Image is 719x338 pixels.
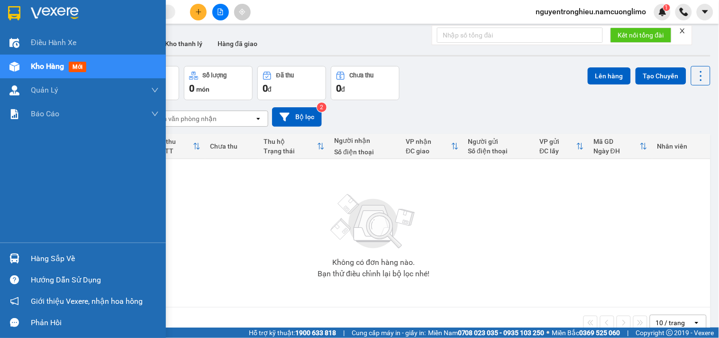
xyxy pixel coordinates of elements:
[264,147,318,155] div: Trạng thái
[249,328,336,338] span: Hỗ trợ kỹ thuật:
[196,85,209,93] span: món
[264,138,318,145] div: Thu hộ
[8,6,20,20] img: logo-vxr
[255,115,262,122] svg: open
[657,142,705,150] div: Nhân viên
[317,103,327,112] sup: 2
[458,329,545,337] strong: 0708 023 035 - 0935 103 250
[680,8,688,16] img: phone-icon
[318,270,429,278] div: Bạn thử điều chỉnh lại bộ lọc nhé!
[468,147,530,155] div: Số điện thoại
[697,4,713,20] button: caret-down
[588,67,631,84] button: Lên hàng
[156,147,193,155] div: HTTT
[406,138,451,145] div: VP nhận
[528,6,654,18] span: nguyentronghieu.namcuonglimo
[210,142,255,150] div: Chưa thu
[195,9,202,15] span: plus
[666,329,673,336] span: copyright
[31,316,159,330] div: Phản hồi
[428,328,545,338] span: Miền Nam
[540,147,577,155] div: ĐC lấy
[326,188,421,255] img: svg+xml;base64,PHN2ZyBjbGFzcz0ibGlzdC1wbHVnX19zdmciIHhtbG5zPSJodHRwOi8vd3d3LnczLm9yZy8yMDAwL3N2Zy...
[217,9,224,15] span: file-add
[276,72,294,79] div: Đã thu
[31,252,159,266] div: Hàng sắp về
[31,84,58,96] span: Quản Lý
[331,66,400,100] button: Chưa thu0đ
[593,138,640,145] div: Mã GD
[210,32,265,55] button: Hàng đã giao
[151,114,217,123] div: Chọn văn phòng nhận
[234,4,251,20] button: aim
[257,66,326,100] button: Đã thu0đ
[156,138,193,145] div: Đã thu
[341,85,345,93] span: đ
[535,134,589,159] th: Toggle SortBy
[401,134,463,159] th: Toggle SortBy
[239,9,246,15] span: aim
[350,72,374,79] div: Chưa thu
[272,107,322,127] button: Bộ lọc
[665,4,668,11] span: 1
[589,134,652,159] th: Toggle SortBy
[406,147,451,155] div: ĐC giao
[679,28,686,34] span: close
[468,138,530,145] div: Người gửi
[189,83,194,94] span: 0
[157,32,210,55] button: Kho thanh lý
[664,4,670,11] sup: 1
[10,297,19,306] span: notification
[31,273,159,287] div: Hướng dẫn sử dụng
[10,318,19,327] span: message
[618,30,664,40] span: Kết nối tổng đài
[259,134,330,159] th: Toggle SortBy
[31,62,64,71] span: Kho hàng
[547,331,550,335] span: ⚪️
[31,108,59,120] span: Báo cáo
[9,62,19,72] img: warehouse-icon
[184,66,253,100] button: Số lượng0món
[212,4,229,20] button: file-add
[334,148,396,156] div: Số điện thoại
[656,318,685,328] div: 10 / trang
[69,62,86,72] span: mới
[593,147,640,155] div: Ngày ĐH
[9,38,19,48] img: warehouse-icon
[693,319,701,327] svg: open
[343,328,345,338] span: |
[31,37,77,48] span: Điều hành xe
[658,8,667,16] img: icon-new-feature
[701,8,710,16] span: caret-down
[9,109,19,119] img: solution-icon
[203,72,227,79] div: Số lượng
[31,295,143,307] span: Giới thiệu Vexere, nhận hoa hồng
[628,328,629,338] span: |
[636,67,686,84] button: Tạo Chuyến
[540,138,577,145] div: VP gửi
[437,28,603,43] input: Nhập số tổng đài
[151,86,159,94] span: down
[336,83,341,94] span: 0
[334,137,396,144] div: Người nhận
[610,28,672,43] button: Kết nối tổng đài
[190,4,207,20] button: plus
[295,329,336,337] strong: 1900 633 818
[352,328,426,338] span: Cung cấp máy in - giấy in:
[9,253,19,263] img: warehouse-icon
[263,83,268,94] span: 0
[580,329,620,337] strong: 0369 525 060
[9,85,19,95] img: warehouse-icon
[268,85,272,93] span: đ
[10,275,19,284] span: question-circle
[151,110,159,118] span: down
[332,259,415,266] div: Không có đơn hàng nào.
[552,328,620,338] span: Miền Bắc
[151,134,205,159] th: Toggle SortBy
